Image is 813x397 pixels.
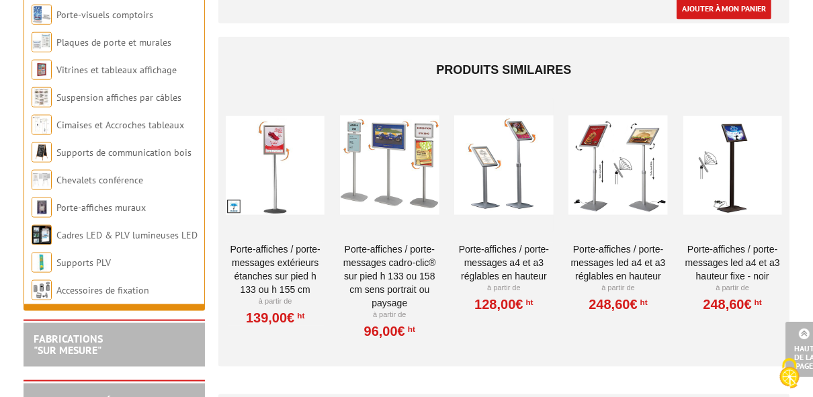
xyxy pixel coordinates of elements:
[32,32,52,52] img: Plaques de porte et murales
[32,115,52,135] img: Cimaises et Accroches tableaux
[32,170,52,190] img: Chevalets conférence
[638,298,648,307] sup: HT
[454,283,553,294] p: À partir de
[294,311,304,320] sup: HT
[523,298,533,307] sup: HT
[405,324,415,334] sup: HT
[56,146,191,159] a: Supports de communication bois
[683,283,782,294] p: À partir de
[226,242,325,296] a: Porte-affiches / Porte-messages extérieurs étanches sur pied h 133 ou h 155 cm
[703,300,762,308] a: 248,60€HT
[56,174,143,186] a: Chevalets conférence
[766,351,813,397] button: Cookies (fenêtre modale)
[436,63,571,77] span: Produits similaires
[364,327,415,335] a: 96,00€HT
[56,257,111,269] a: Supports PLV
[226,296,325,307] p: À partir de
[773,357,806,390] img: Cookies (fenêtre modale)
[32,5,52,25] img: Porte-visuels comptoirs
[32,142,52,163] img: Supports de communication bois
[474,300,533,308] a: 128,00€HT
[752,298,762,307] sup: HT
[589,300,647,308] a: 248,60€HT
[56,64,177,76] a: Vitrines et tableaux affichage
[246,314,304,322] a: 139,00€HT
[56,9,153,21] a: Porte-visuels comptoirs
[340,310,439,320] p: À partir de
[34,332,103,357] a: FABRICATIONS"Sur Mesure"
[56,119,184,131] a: Cimaises et Accroches tableaux
[32,87,52,107] img: Suspension affiches par câbles
[32,253,52,273] img: Supports PLV
[56,202,146,214] a: Porte-affiches muraux
[32,60,52,80] img: Vitrines et tableaux affichage
[56,36,171,48] a: Plaques de porte et murales
[56,229,198,241] a: Cadres LED & PLV lumineuses LED
[56,284,149,296] a: Accessoires de fixation
[454,242,553,283] a: Porte-affiches / Porte-messages A4 et A3 réglables en hauteur
[56,91,181,103] a: Suspension affiches par câbles
[340,242,439,310] a: Porte-affiches / Porte-messages Cadro-Clic® sur pied H 133 ou 158 cm sens portrait ou paysage
[32,280,52,300] img: Accessoires de fixation
[683,242,782,283] a: Porte-affiches / Porte-messages LED A4 et A3 hauteur fixe - Noir
[568,283,667,294] p: À partir de
[32,225,52,245] img: Cadres LED & PLV lumineuses LED
[32,197,52,218] img: Porte-affiches muraux
[568,242,667,283] a: Porte-affiches / Porte-messages LED A4 et A3 réglables en hauteur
